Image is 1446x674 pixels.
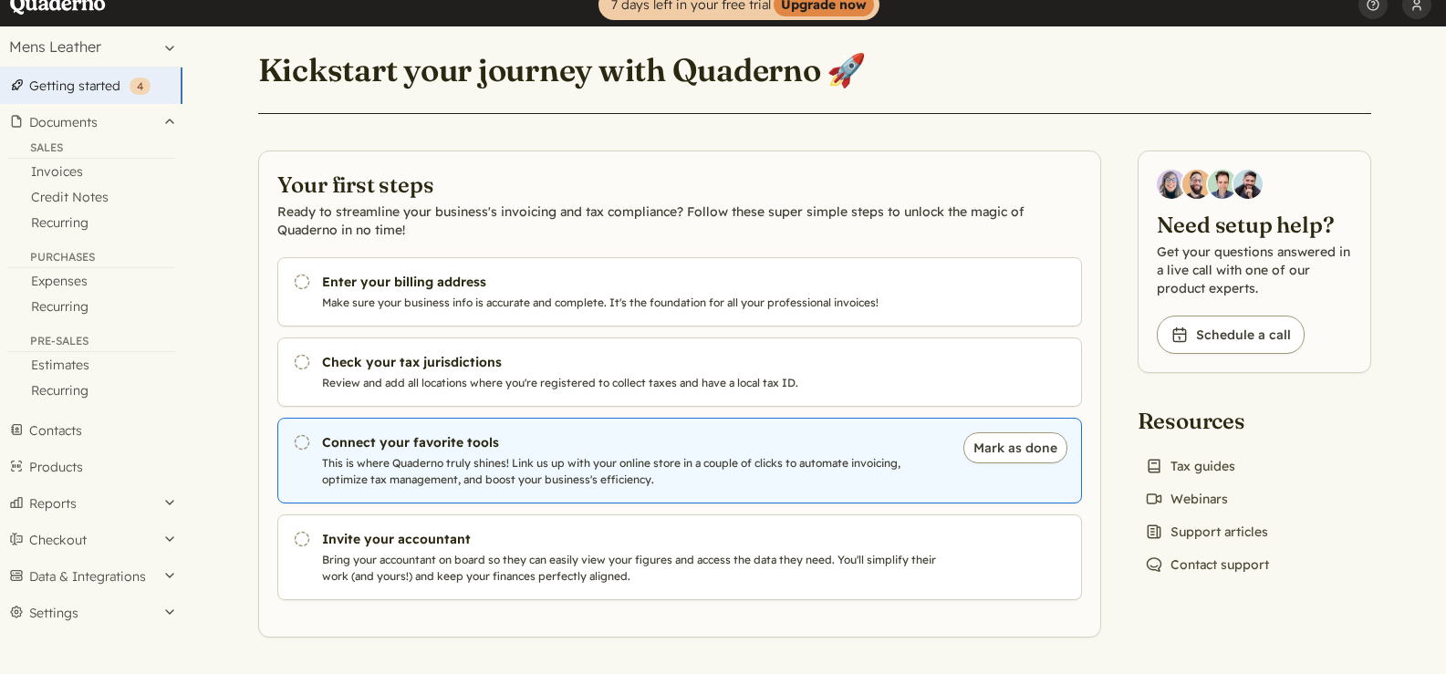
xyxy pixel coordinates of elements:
a: Enter your billing address Make sure your business info is accurate and complete. It's the founda... [277,257,1082,327]
h2: Your first steps [277,170,1082,199]
h2: Need setup help? [1157,210,1352,239]
a: Webinars [1138,486,1235,512]
h3: Invite your accountant [322,530,944,548]
p: Get your questions answered in a live call with one of our product experts. [1157,243,1352,297]
a: Connect your favorite tools This is where Quaderno truly shines! Link us up with your online stor... [277,418,1082,503]
img: Jairo Fumero, Account Executive at Quaderno [1182,170,1212,199]
a: Check your tax jurisdictions Review and add all locations where you're registered to collect taxe... [277,337,1082,407]
a: Contact support [1138,552,1276,577]
a: Schedule a call [1157,316,1305,354]
p: Review and add all locations where you're registered to collect taxes and have a local tax ID. [322,375,944,391]
button: Mark as done [963,432,1067,463]
img: Diana Carrasco, Account Executive at Quaderno [1157,170,1186,199]
a: Tax guides [1138,453,1243,479]
p: This is where Quaderno truly shines! Link us up with your online store in a couple of clicks to a... [322,455,944,488]
span: 4 [137,79,143,93]
h3: Enter your billing address [322,273,944,291]
div: Purchases [7,250,175,268]
h3: Connect your favorite tools [322,433,944,451]
h1: Kickstart your journey with Quaderno 🚀 [258,50,867,90]
p: Ready to streamline your business's invoicing and tax compliance? Follow these super simple steps... [277,202,1082,239]
a: Support articles [1138,519,1275,544]
img: Ivo Oltmans, Business Developer at Quaderno [1208,170,1237,199]
a: Invite your accountant Bring your accountant on board so they can easily view your figures and ac... [277,514,1082,600]
p: Make sure your business info is accurate and complete. It's the foundation for all your professio... [322,295,944,311]
div: Sales [7,140,175,159]
h2: Resources [1138,406,1276,435]
img: Javier Rubio, DevRel at Quaderno [1233,170,1263,199]
div: Pre-Sales [7,334,175,352]
h3: Check your tax jurisdictions [322,353,944,371]
p: Bring your accountant on board so they can easily view your figures and access the data they need... [322,552,944,585]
